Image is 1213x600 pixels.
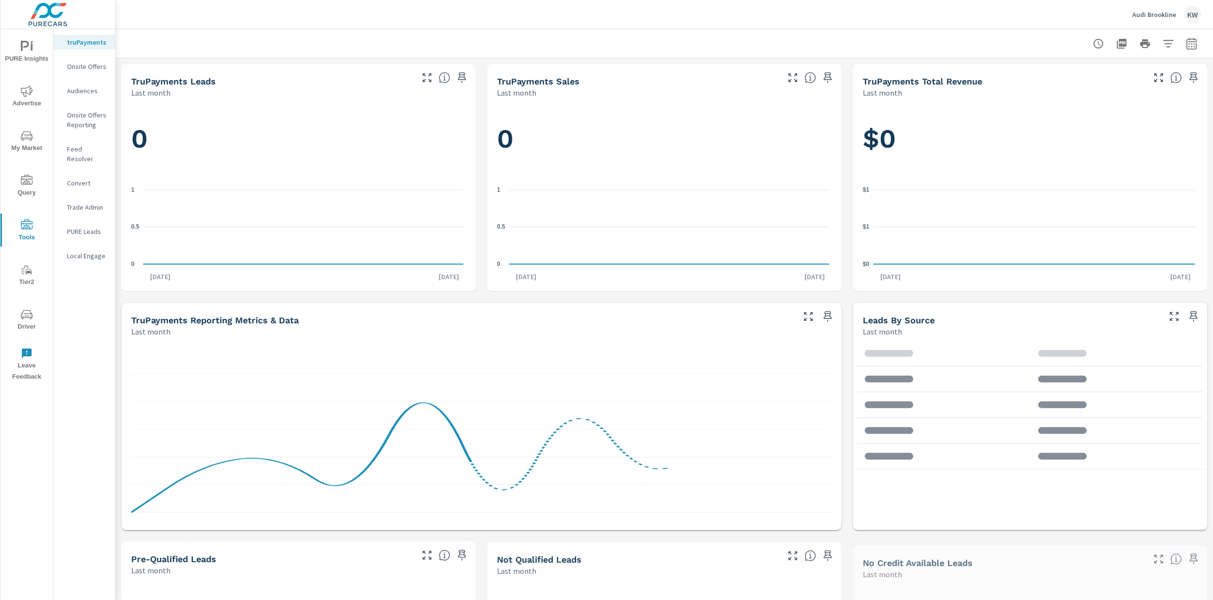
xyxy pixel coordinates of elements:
[3,175,50,199] span: Query
[1135,34,1155,53] button: Print Report
[131,186,135,193] text: 1
[1170,72,1182,83] span: Total revenue from sales matched to a truPayments lead. [Source: This data is sourced from the de...
[1182,34,1201,53] button: Select Date Range
[131,315,299,325] h5: truPayments Reporting Metrics & Data
[509,272,543,282] p: [DATE]
[53,176,115,190] div: Convert
[419,70,435,85] button: Make Fullscreen
[67,202,107,212] p: Trade Admin
[863,223,870,230] text: $1
[1151,551,1166,567] button: Make Fullscreen
[1166,309,1182,324] button: Make Fullscreen
[67,37,107,47] p: truPayments
[863,87,902,99] p: Last month
[143,272,177,282] p: [DATE]
[497,565,536,577] p: Last month
[1186,551,1201,567] span: Save this to your personalized report
[1186,70,1201,85] span: Save this to your personalized report
[67,178,107,188] p: Convert
[439,72,450,83] span: The number of truPayments leads.
[67,110,107,130] p: Onsite Offers Reporting
[820,309,836,324] span: Save this to your personalized report
[3,41,50,65] span: PURE Insights
[1184,6,1201,23] div: KW
[67,251,107,261] p: Local Engage
[67,227,107,236] p: PURE Leads
[820,70,836,85] span: Save this to your personalized report
[863,326,902,337] p: Last month
[53,249,115,263] div: Local Engage
[67,62,107,71] p: Onsite Offers
[1112,34,1131,53] button: "Export Report to PDF"
[53,142,115,166] div: Feed Resolver
[1159,34,1178,53] button: Apply Filters
[863,261,870,267] text: $0
[439,550,450,561] span: A basic review has been done and approved the credit worthiness of the lead by the configured cre...
[497,122,832,155] h1: 0
[131,261,135,267] text: 0
[1170,553,1182,565] span: A lead that has been submitted but has not gone through the credit application process.
[497,76,580,86] h5: truPayments Sales
[53,108,115,132] div: Onsite Offers Reporting
[801,309,816,324] button: Make Fullscreen
[53,83,115,98] div: Audiences
[804,550,816,562] span: A basic review has been done and has not approved the credit worthiness of the lead by the config...
[863,186,870,193] text: $1
[454,548,470,563] span: Save this to your personalized report
[785,70,801,85] button: Make Fullscreen
[131,87,171,99] p: Last month
[1163,272,1197,282] p: [DATE]
[131,122,466,155] h1: 0
[497,223,505,230] text: 0.5
[1186,309,1201,324] span: Save this to your personalized report
[454,70,470,85] span: Save this to your personalized report
[131,76,216,86] h5: truPayments Leads
[863,315,935,325] h5: Leads By Source
[785,548,801,564] button: Make Fullscreen
[497,261,500,267] text: 0
[497,554,581,565] h5: Not Qualified Leads
[53,59,115,74] div: Onsite Offers
[3,348,50,383] span: Leave Feedback
[798,272,832,282] p: [DATE]
[53,224,115,239] div: PURE Leads
[497,186,500,193] text: 1
[131,565,171,576] p: Last month
[131,554,216,564] h5: Pre-Qualified Leads
[53,35,115,50] div: truPayments
[67,86,107,96] p: Audiences
[820,548,836,564] span: Save this to your personalized report
[419,548,435,563] button: Make Fullscreen
[0,29,53,386] div: nav menu
[131,223,139,230] text: 0.5
[53,200,115,215] div: Trade Admin
[3,85,50,109] span: Advertise
[497,87,536,99] p: Last month
[1151,70,1166,85] button: Make Fullscreen
[873,272,907,282] p: [DATE]
[3,130,50,154] span: My Market
[863,568,902,580] p: Last month
[432,272,466,282] p: [DATE]
[804,72,816,83] span: Number of sales matched to a truPayments lead. [Source: This data is sourced from the dealer's DM...
[3,309,50,333] span: Driver
[1132,10,1176,19] p: Audi Brookline
[863,76,982,86] h5: truPayments Total Revenue
[131,326,171,337] p: Last month
[863,558,973,568] h5: No Credit Available Leads
[3,219,50,243] span: Tools
[67,144,107,164] p: Feed Resolver
[863,122,1197,155] h1: $0
[3,264,50,288] span: Tier2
